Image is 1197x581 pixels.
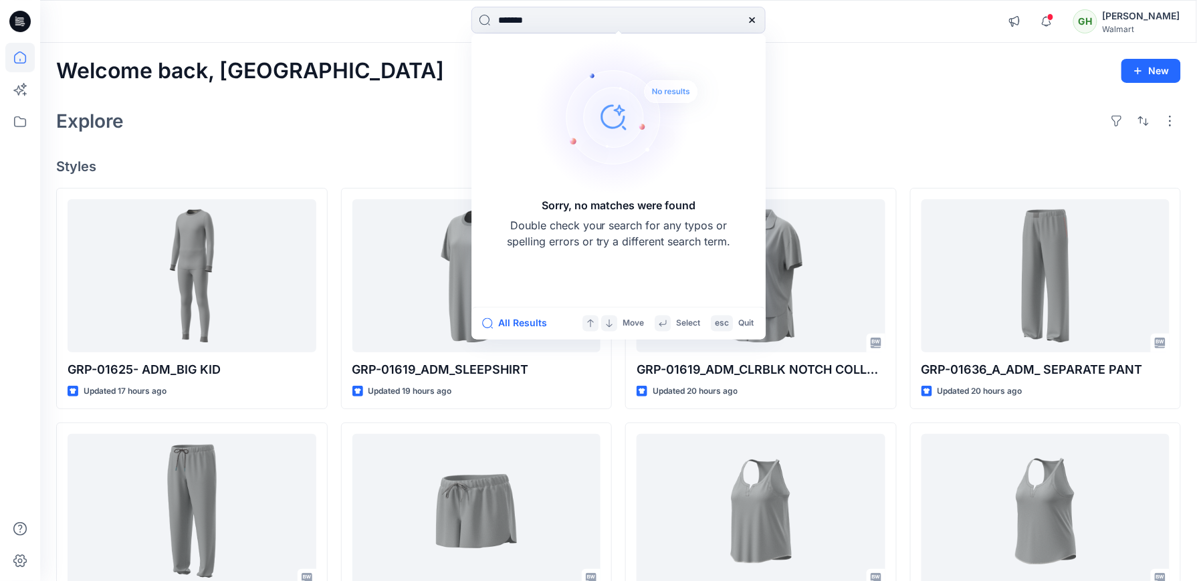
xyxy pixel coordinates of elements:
[938,384,1022,398] p: Updated 20 hours ago
[368,384,452,398] p: Updated 19 hours ago
[352,199,601,352] a: GRP-01619_ADM_SLEEPSHIRT
[542,197,695,213] h5: Sorry, no matches were found
[637,360,885,379] p: GRP-01619_ADM_CLRBLK NOTCH COLLAR SHORT SET
[623,316,644,330] p: Move
[738,316,754,330] p: Quit
[676,316,700,330] p: Select
[1073,9,1097,33] div: GH
[68,199,316,352] a: GRP-01625- ADM_BIG KID
[56,59,444,84] h2: Welcome back, [GEOGRAPHIC_DATA]
[1103,24,1180,34] div: Walmart
[1103,8,1180,24] div: [PERSON_NAME]
[536,37,723,197] img: Sorry, no matches were found
[921,360,1170,379] p: GRP-01636_A_ADM_ SEPARATE PANT
[68,360,316,379] p: GRP-01625- ADM_BIG KID
[1121,59,1181,83] button: New
[921,199,1170,352] a: GRP-01636_A_ADM_ SEPARATE PANT
[56,158,1181,175] h4: Styles
[352,360,601,379] p: GRP-01619_ADM_SLEEPSHIRT
[482,316,556,332] button: All Results
[56,110,124,132] h2: Explore
[653,384,738,398] p: Updated 20 hours ago
[84,384,167,398] p: Updated 17 hours ago
[715,316,729,330] p: esc
[505,217,732,249] p: Double check your search for any typos or spelling errors or try a different search term.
